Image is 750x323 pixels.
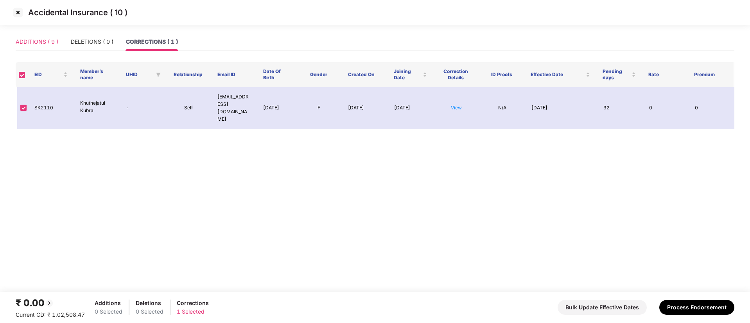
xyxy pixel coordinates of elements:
span: Pending days [603,68,630,81]
td: [DATE] [388,87,434,129]
a: View [451,105,462,111]
th: Created On [342,62,388,87]
div: Corrections [177,299,209,307]
span: filter [156,72,161,77]
div: ₹ 0.00 [16,296,85,311]
p: Khuthejatul Kubra [80,100,113,114]
th: Pending days [596,62,642,87]
th: ID Proofs [479,62,524,87]
th: Relationship [165,62,211,87]
td: 0 [689,87,734,129]
div: 1 Selected [177,307,209,316]
button: Bulk Update Effective Dates [558,300,647,315]
td: 32 [597,87,643,129]
span: filter [154,70,162,79]
p: Accidental Insurance ( 10 ) [28,8,127,17]
div: CORRECTIONS ( 1 ) [126,37,178,46]
th: Member’s name [74,62,120,87]
button: Process Endorsement [659,300,734,315]
th: Correction Details [433,62,479,87]
th: Premium [688,62,734,87]
div: Additions [95,299,122,307]
th: Effective Date [524,62,596,87]
td: [DATE] [257,87,296,129]
div: DELETIONS ( 0 ) [71,37,113,46]
td: [DATE] [342,87,388,129]
td: - [120,87,165,129]
th: Date Of Birth [257,62,296,87]
div: 0 Selected [95,307,122,316]
th: Rate [642,62,688,87]
td: Self [165,87,211,129]
div: ADDITIONS ( 9 ) [16,37,58,46]
td: N/A [479,87,525,129]
div: 0 Selected [136,307,163,316]
span: EID [34,71,62,78]
td: F [296,87,342,129]
th: EID [28,62,74,87]
td: 0 [643,87,689,129]
th: Joining Date [388,62,433,87]
img: svg+xml;base64,PHN2ZyBpZD0iQ3Jvc3MtMzJ4MzIiIHhtbG5zPSJodHRwOi8vd3d3LnczLm9yZy8yMDAwL3N2ZyIgd2lkdG... [12,6,24,19]
td: SK2110 [28,87,74,129]
th: Gender [296,62,342,87]
th: Email ID [211,62,257,87]
td: [EMAIL_ADDRESS][DOMAIN_NAME] [211,87,257,129]
span: UHID [126,71,153,78]
div: Deletions [136,299,163,307]
span: Current CD: ₹ 1,02,508.47 [16,311,85,318]
span: Joining Date [394,68,421,81]
img: svg+xml;base64,PHN2ZyBpZD0iQmFjay0yMHgyMCIgeG1sbnM9Imh0dHA6Ly93d3cudzMub3JnLzIwMDAvc3ZnIiB3aWR0aD... [45,298,54,308]
td: [DATE] [525,87,597,129]
span: Effective Date [531,71,584,78]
